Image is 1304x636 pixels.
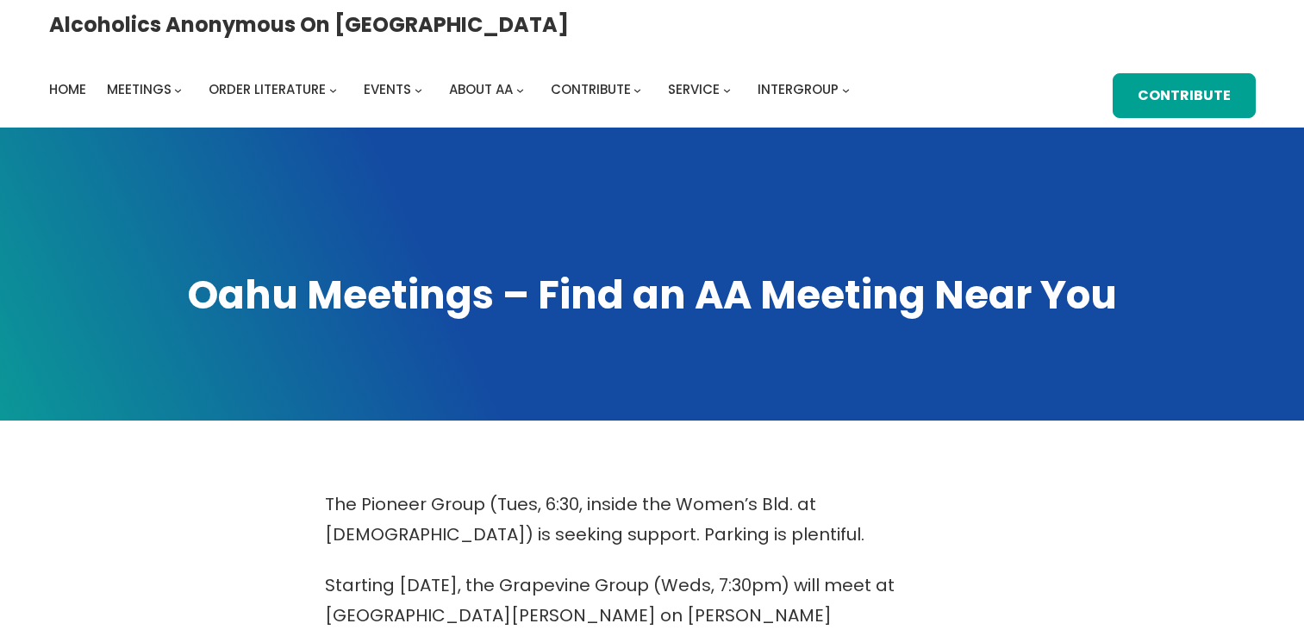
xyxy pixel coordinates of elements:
[516,86,524,94] button: About AA submenu
[633,86,641,94] button: Contribute submenu
[209,80,326,98] span: Order Literature
[49,6,569,43] a: Alcoholics Anonymous on [GEOGRAPHIC_DATA]
[329,86,337,94] button: Order Literature submenu
[842,86,850,94] button: Intergroup submenu
[449,78,513,102] a: About AA
[723,86,731,94] button: Service submenu
[364,80,411,98] span: Events
[49,80,86,98] span: Home
[415,86,422,94] button: Events submenu
[107,80,172,98] span: Meetings
[758,80,839,98] span: Intergroup
[107,78,172,102] a: Meetings
[551,80,631,98] span: Contribute
[758,78,839,102] a: Intergroup
[668,80,720,98] span: Service
[49,78,86,102] a: Home
[49,78,856,102] nav: Intergroup
[1113,73,1256,119] a: Contribute
[174,86,182,94] button: Meetings submenu
[325,489,980,550] p: The Pioneer Group (Tues, 6:30, inside the Women’s Bld. at [DEMOGRAPHIC_DATA]) is seeking support....
[551,78,631,102] a: Contribute
[364,78,411,102] a: Events
[449,80,513,98] span: About AA
[49,269,1256,322] h1: Oahu Meetings – Find an AA Meeting Near You
[668,78,720,102] a: Service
